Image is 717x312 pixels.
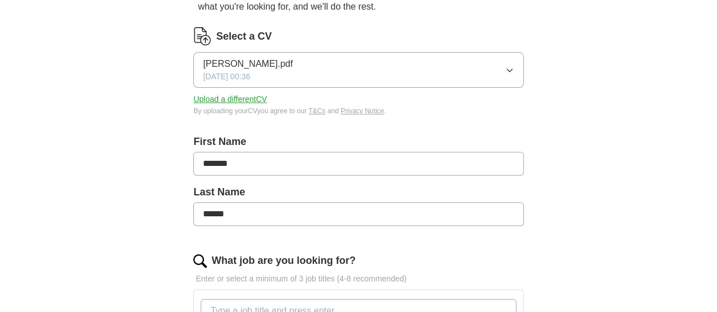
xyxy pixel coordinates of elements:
[193,273,523,285] p: Enter or select a minimum of 3 job titles (4-8 recommended)
[193,93,267,105] button: Upload a differentCV
[193,254,207,268] img: search.png
[203,57,292,71] span: [PERSON_NAME].pdf
[341,107,384,115] a: Privacy Notice
[216,29,271,44] label: Select a CV
[193,106,523,116] div: By uploading your CV you agree to our and .
[193,134,523,149] label: First Name
[211,253,355,268] label: What job are you looking for?
[308,107,325,115] a: T&Cs
[193,27,211,45] img: CV Icon
[193,52,523,88] button: [PERSON_NAME].pdf[DATE] 00:36
[193,185,523,200] label: Last Name
[203,71,250,83] span: [DATE] 00:36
